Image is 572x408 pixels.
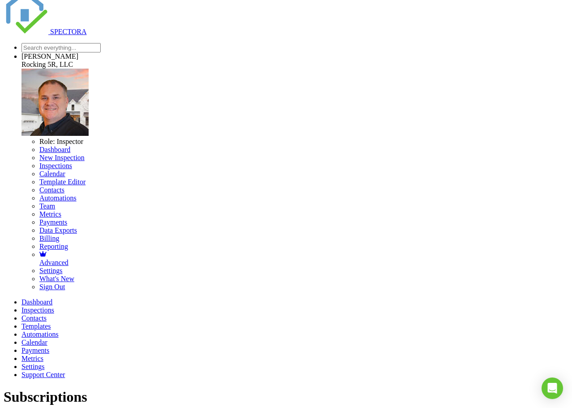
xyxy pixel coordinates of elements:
[21,69,89,136] img: 2024_head_shot_3.jpg
[39,146,70,153] a: Dashboard
[39,275,74,282] a: What's New
[21,43,101,52] input: Search everything...
[21,339,569,347] a: Calendar
[21,61,569,69] div: Rocking 5R, LLC
[39,162,72,169] a: Inspections
[21,322,569,330] a: Templates
[21,355,569,363] a: Metrics
[39,243,68,250] a: Reporting
[39,170,65,178] a: Calendar
[21,314,569,322] a: Contacts
[21,52,569,61] div: [PERSON_NAME]
[39,186,64,194] a: Contacts
[50,28,87,35] span: SPECTORA
[4,389,569,405] h1: Subscriptions
[21,306,569,314] a: Inspections
[21,371,569,379] a: Support Center
[39,283,65,291] a: Sign Out
[4,28,87,35] a: SPECTORA
[39,138,83,145] span: Role: Inspector
[39,202,55,210] a: Team
[39,226,77,234] a: Data Exports
[39,178,85,186] a: Template Editor
[39,154,85,161] a: New Inspection
[21,363,569,371] a: Settings
[39,267,63,274] a: Settings
[39,251,569,266] a: Advanced
[21,330,569,339] a: Automations (Basic)
[39,234,59,242] a: Billing
[21,347,569,355] a: Payments
[39,218,67,226] a: Payments
[39,210,61,218] a: Metrics
[21,330,569,339] div: Automations
[21,298,569,306] a: Dashboard
[39,194,77,202] a: Automations
[542,378,563,399] div: Open Intercom Messenger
